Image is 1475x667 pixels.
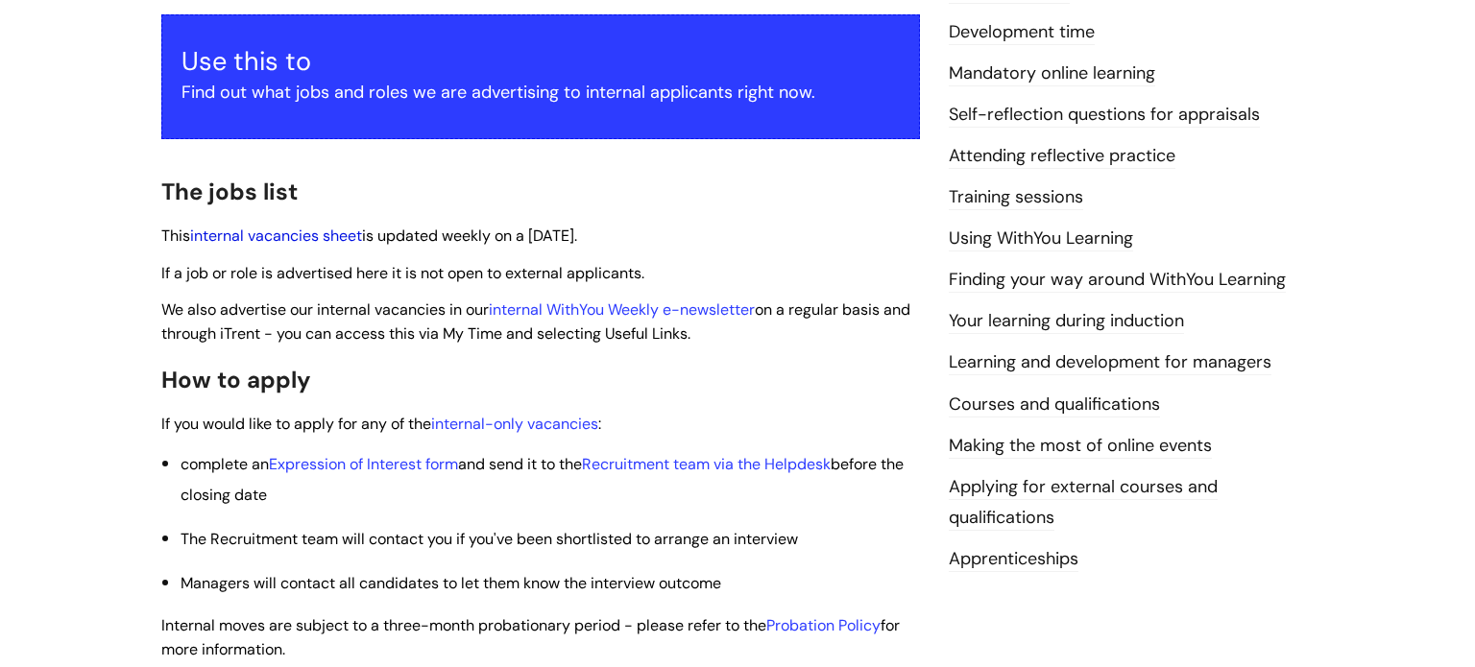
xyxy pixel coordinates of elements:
a: internal vacancies sheet [190,226,362,246]
span: The Recruitment team will contact you if you've been shortlisted to arrange an interview [181,529,798,549]
span: The jobs list [161,177,298,206]
a: Learning and development for managers [949,350,1271,375]
a: Apprenticeships [949,547,1078,572]
h3: Use this to [181,46,900,77]
span: and send it to the before the c [181,454,904,505]
a: Attending reflective practice [949,144,1175,169]
a: Probation Policy [766,615,881,635]
span: nternal moves are subject to a three-month probationary period - please refer to the for more inf... [161,615,900,659]
a: Expression of Interest form [269,454,458,474]
span: How to apply [161,365,311,394]
a: Mandatory online learning [949,61,1155,86]
a: Your learning during induction [949,309,1184,334]
a: Using WithYou Learning [949,226,1133,251]
a: Self-reflection questions for appraisals [949,103,1260,128]
a: Applying for external courses and qualifications [949,475,1218,531]
a: Finding your way around WithYou Learning [949,268,1286,293]
a: Courses and qualifications [949,393,1160,417]
a: Development time [949,20,1095,45]
a: Training sessions [949,185,1083,210]
span: complete an [181,454,269,474]
a: internal WithYou Weekly e-newsletter [489,299,755,320]
span: If you would like to apply for any of the : [161,414,601,434]
span: If a job or role is advertised here it is not open to external applicants. [161,263,644,283]
span: I [161,615,900,659]
a: internal-only vacancies [431,414,598,434]
span: losing date [189,485,267,505]
span: This is updated weekly on a [DATE]. [161,226,577,246]
a: Recruitment team via the Helpdesk [582,454,831,474]
a: Making the most of online events [949,434,1212,459]
span: We also advertise our internal vacancies in our on a regular basis and through iTrent - you can a... [161,299,910,344]
p: Find out what jobs and roles we are advertising to internal applicants right now. [181,77,900,107]
span: Managers will contact all candidates to let them know the interview outcome [181,573,721,593]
